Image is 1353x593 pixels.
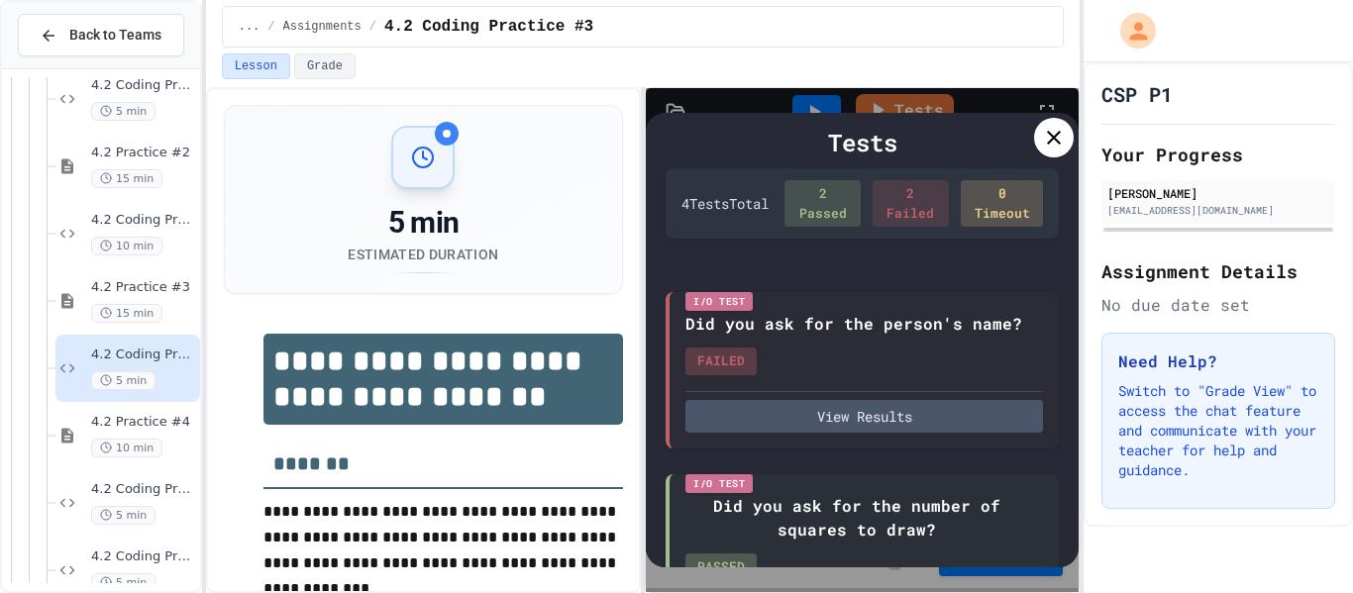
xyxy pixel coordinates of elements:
[384,15,593,39] span: 4.2 Coding Practice #3
[91,439,162,457] span: 10 min
[294,53,356,79] button: Grade
[685,347,757,375] div: FAILED
[666,125,1059,160] div: Tests
[91,102,156,121] span: 5 min
[91,414,196,431] span: 4.2 Practice #4
[348,205,498,241] div: 5 min
[685,494,1027,542] div: Did you ask for the number of squares to draw?
[91,169,162,188] span: 15 min
[1101,257,1335,285] h2: Assignment Details
[1099,8,1161,53] div: My Account
[91,237,162,255] span: 10 min
[239,19,260,35] span: ...
[1101,141,1335,168] h2: Your Progress
[681,193,769,214] div: 4 Test s Total
[91,279,196,296] span: 4.2 Practice #3
[685,292,753,311] div: I/O Test
[91,481,196,498] span: 4.2 Coding Practice #4
[961,180,1044,227] div: 0 Timeout
[91,506,156,525] span: 5 min
[91,304,162,323] span: 15 min
[1118,381,1318,480] p: Switch to "Grade View" to access the chat feature and communicate with your teacher for help and ...
[91,573,156,592] span: 5 min
[1101,80,1173,108] h1: CSP P1
[283,19,362,35] span: Assignments
[91,346,196,363] span: 4.2 Coding Practice #3
[91,371,156,390] span: 5 min
[1118,349,1318,373] h3: Need Help?
[91,145,196,161] span: 4.2 Practice #2
[69,25,161,46] span: Back to Teams
[18,14,184,56] button: Back to Teams
[222,53,290,79] button: Lesson
[1107,184,1329,202] div: [PERSON_NAME]
[873,180,949,227] div: 2 Failed
[91,548,196,565] span: 4.2 Coding Practice #5
[1107,203,1329,218] div: [EMAIL_ADDRESS][DOMAIN_NAME]
[1101,293,1335,317] div: No due date set
[685,474,753,493] div: I/O Test
[685,312,1022,336] div: Did you ask for the person's name?
[267,19,274,35] span: /
[91,212,196,229] span: 4.2 Coding Practice #2
[348,245,498,264] div: Estimated Duration
[91,77,196,94] span: 4.2 Coding Practice #1
[685,400,1043,433] button: View Results
[784,180,861,227] div: 2 Passed
[369,19,376,35] span: /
